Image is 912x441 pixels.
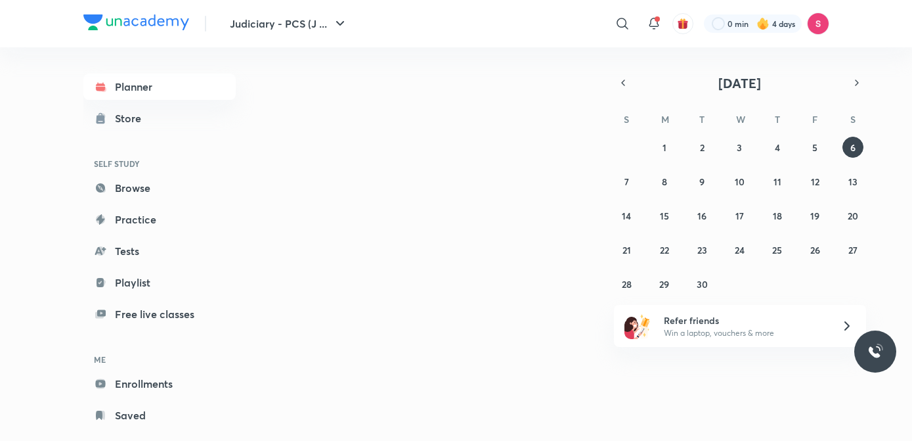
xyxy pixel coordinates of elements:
[691,171,712,192] button: September 9, 2025
[677,18,689,30] img: avatar
[664,327,825,339] p: Win a laptop, vouchers & more
[83,371,236,397] a: Enrollments
[632,74,848,92] button: [DATE]
[867,344,883,360] img: ttu
[842,205,863,226] button: September 20, 2025
[699,113,705,126] abbr: Tuesday
[756,17,770,30] img: streak
[659,278,669,290] abbr: September 29, 2025
[773,175,781,188] abbr: September 11, 2025
[691,137,712,158] button: September 2, 2025
[729,137,750,158] button: September 3, 2025
[804,239,825,260] button: September 26, 2025
[697,244,707,256] abbr: September 23, 2025
[772,244,782,256] abbr: September 25, 2025
[222,11,356,37] button: Judiciary - PCS (J ...
[767,171,788,192] button: September 11, 2025
[812,113,817,126] abbr: Friday
[660,244,669,256] abbr: September 22, 2025
[848,175,858,188] abbr: September 13, 2025
[624,175,629,188] abbr: September 7, 2025
[804,171,825,192] button: September 12, 2025
[691,239,712,260] button: September 23, 2025
[767,239,788,260] button: September 25, 2025
[83,74,236,100] a: Planner
[654,171,675,192] button: September 8, 2025
[848,244,858,256] abbr: September 27, 2025
[83,105,236,131] a: Store
[804,205,825,226] button: September 19, 2025
[616,171,637,192] button: September 7, 2025
[83,348,236,371] h6: ME
[622,244,631,256] abbr: September 21, 2025
[718,74,761,92] span: [DATE]
[735,244,745,256] abbr: September 24, 2025
[807,12,829,35] img: Sandeep Kumar
[83,301,236,327] a: Free live classes
[811,175,819,188] abbr: September 12, 2025
[654,273,675,294] button: September 29, 2025
[767,205,788,226] button: September 18, 2025
[654,239,675,260] button: September 22, 2025
[767,137,788,158] button: September 4, 2025
[660,210,669,222] abbr: September 15, 2025
[729,205,750,226] button: September 17, 2025
[83,206,236,233] a: Practice
[729,239,750,260] button: September 24, 2025
[115,110,149,126] div: Store
[737,141,742,154] abbr: September 3, 2025
[691,273,712,294] button: September 30, 2025
[729,171,750,192] button: September 10, 2025
[850,113,856,126] abbr: Saturday
[616,239,637,260] button: September 21, 2025
[654,205,675,226] button: September 15, 2025
[616,273,637,294] button: September 28, 2025
[654,137,675,158] button: September 1, 2025
[672,13,693,34] button: avatar
[810,210,819,222] abbr: September 19, 2025
[842,137,863,158] button: September 6, 2025
[83,269,236,296] a: Playlist
[697,278,708,290] abbr: September 30, 2025
[810,244,820,256] abbr: September 26, 2025
[616,205,637,226] button: September 14, 2025
[83,14,189,34] a: Company Logo
[83,152,236,175] h6: SELF STUDY
[83,402,236,429] a: Saved
[83,14,189,30] img: Company Logo
[83,175,236,201] a: Browse
[735,175,745,188] abbr: September 10, 2025
[736,113,745,126] abbr: Wednesday
[662,175,667,188] abbr: September 8, 2025
[83,238,236,264] a: Tests
[804,137,825,158] button: September 5, 2025
[697,210,706,222] abbr: September 16, 2025
[622,210,631,222] abbr: September 14, 2025
[622,278,632,290] abbr: September 28, 2025
[699,175,705,188] abbr: September 9, 2025
[662,141,666,154] abbr: September 1, 2025
[661,113,669,126] abbr: Monday
[842,171,863,192] button: September 13, 2025
[691,205,712,226] button: September 16, 2025
[842,239,863,260] button: September 27, 2025
[773,210,782,222] abbr: September 18, 2025
[812,141,817,154] abbr: September 5, 2025
[624,113,629,126] abbr: Sunday
[664,313,825,327] h6: Refer friends
[700,141,705,154] abbr: September 2, 2025
[848,210,858,222] abbr: September 20, 2025
[624,313,651,339] img: referral
[850,141,856,154] abbr: September 6, 2025
[735,210,744,222] abbr: September 17, 2025
[775,141,780,154] abbr: September 4, 2025
[775,113,780,126] abbr: Thursday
